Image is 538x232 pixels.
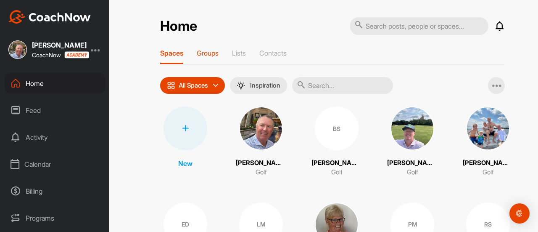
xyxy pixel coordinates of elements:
a: [PERSON_NAME]Golf [463,107,513,177]
input: Search... [292,77,393,94]
div: Activity [5,127,105,148]
input: Search posts, people or spaces... [350,17,488,35]
p: Contacts [259,49,287,57]
img: square_9075f69cb2de086556641827bd5b85c9.jpg [239,107,283,150]
p: Inspiration [250,82,280,89]
div: Billing [5,181,105,202]
div: CoachNow [32,51,87,59]
div: Calendar [5,154,105,175]
a: [PERSON_NAME]Golf [387,107,438,177]
p: Groups [197,49,219,57]
img: square_73657e1445ea1b642557507293528a7e.jpg [390,107,434,150]
div: BS [315,107,359,150]
a: [PERSON_NAME]Golf [236,107,286,177]
p: Golf [483,168,494,177]
img: square_9075f69cb2de086556641827bd5b85c9.jpg [8,40,27,59]
img: menuIcon [237,81,245,90]
p: [PERSON_NAME] [387,158,438,168]
div: Programs [5,208,105,229]
h2: Home [160,18,197,35]
img: CoachNow [8,10,91,24]
p: [PERSON_NAME] [311,158,362,168]
p: [PERSON_NAME] [236,158,286,168]
a: BS[PERSON_NAME]Golf [311,107,362,177]
p: Golf [331,168,343,177]
img: CoachNow acadmey [64,51,89,59]
div: Home [5,73,105,94]
p: New [178,158,193,168]
div: [PERSON_NAME] [32,42,87,48]
p: [PERSON_NAME] [463,158,513,168]
img: square_a3f2f829f9890432a5405ce690ca74bf.jpg [466,107,510,150]
div: Open Intercom Messenger [509,203,530,224]
p: Golf [256,168,267,177]
p: Golf [407,168,418,177]
div: Feed [5,100,105,121]
p: Spaces [160,49,183,57]
p: Lists [232,49,246,57]
p: All Spaces [179,82,208,89]
img: icon [167,81,175,90]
